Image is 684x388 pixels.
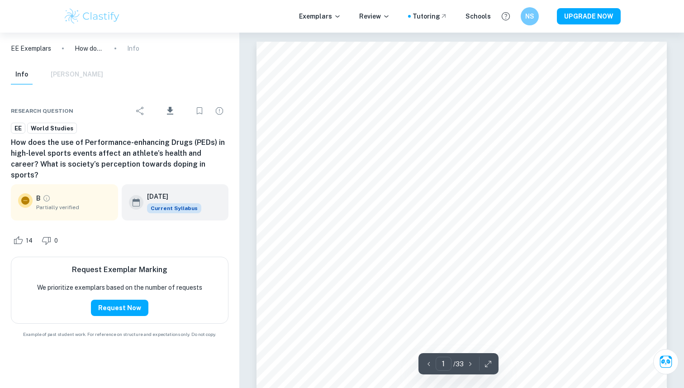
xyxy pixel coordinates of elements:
button: Info [11,65,33,85]
span: Partially verified [36,203,111,211]
span: 0 [49,236,63,245]
a: EE [11,123,25,134]
a: Tutoring [413,11,447,21]
div: Like [11,233,38,248]
p: Info [127,43,139,53]
button: NS [521,7,539,25]
p: Review [359,11,390,21]
button: Request Now [91,300,148,316]
span: 14 [21,236,38,245]
div: Share [131,102,149,120]
img: Clastify logo [63,7,121,25]
div: Download [151,99,189,123]
div: Dislike [39,233,63,248]
h6: [DATE] [147,192,194,201]
button: Ask Clai [653,349,679,374]
p: B [36,193,41,203]
div: This exemplar is based on the current syllabus. Feel free to refer to it for inspiration/ideas wh... [147,203,201,213]
span: EE [11,124,25,133]
button: Help and Feedback [498,9,513,24]
span: Example of past student work. For reference on structure and expectations only. Do not copy. [11,331,228,338]
h6: Request Exemplar Marking [72,264,167,275]
p: We prioritize exemplars based on the number of requests [37,283,202,292]
a: EE Exemplars [11,43,51,53]
h6: How does the use of Performance-enhancing Drugs (PEDs) in high-level sports events affect an athl... [11,137,228,181]
h6: NS [525,11,535,21]
button: UPGRADE NOW [557,8,621,24]
p: / 33 [453,359,464,369]
p: Exemplars [299,11,341,21]
span: World Studies [28,124,76,133]
a: Grade partially verified [43,194,51,202]
a: Schools [465,11,491,21]
span: Research question [11,107,73,115]
p: How does the use of Performance-enhancing Drugs (PEDs) in high-level sports events affect an athl... [75,43,104,53]
a: World Studies [27,123,77,134]
span: Current Syllabus [147,203,201,213]
div: Bookmark [190,102,209,120]
div: Report issue [210,102,228,120]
